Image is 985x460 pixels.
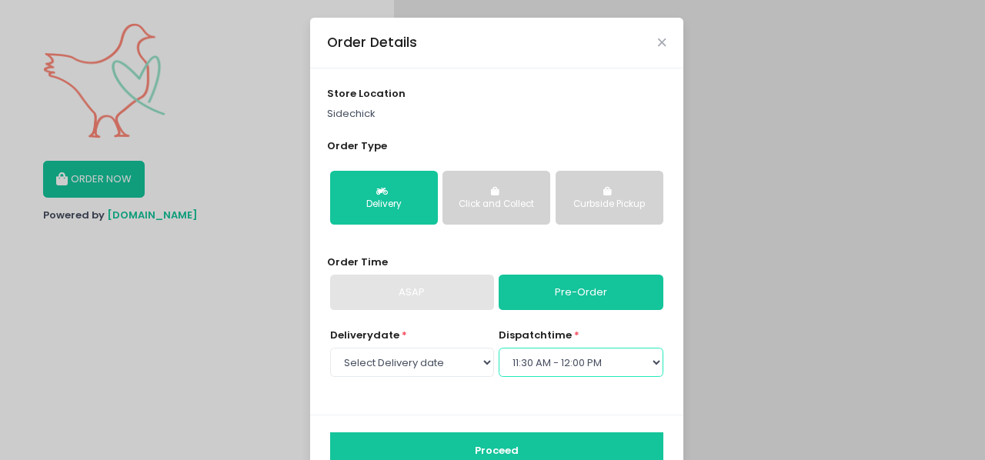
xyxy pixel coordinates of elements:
span: Order Type [327,138,387,153]
p: Sidechick [327,106,666,122]
button: Curbside Pickup [556,171,663,225]
div: Click and Collect [453,198,539,212]
button: Delivery [330,171,438,225]
div: Curbside Pickup [566,198,653,212]
div: Delivery [341,198,427,212]
span: Order Time [327,255,388,269]
button: Close [658,38,666,46]
span: dispatch time [499,328,572,342]
a: Pre-Order [499,275,663,310]
button: Click and Collect [442,171,550,225]
span: store location [327,86,406,101]
div: Order Details [327,32,417,52]
span: Delivery date [330,328,399,342]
